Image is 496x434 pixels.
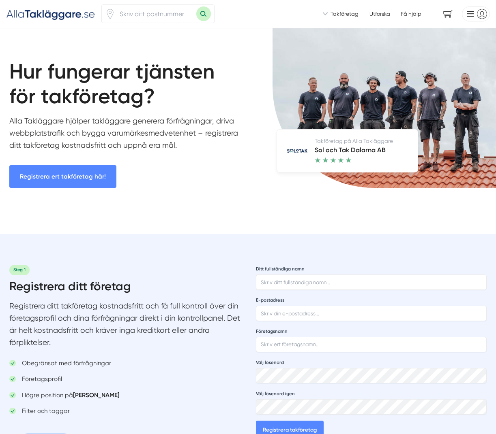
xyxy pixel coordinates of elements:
[196,6,211,21] button: Sök med postnummer
[73,391,120,399] strong: [PERSON_NAME]
[22,406,70,416] p: Filter och taggar
[256,391,295,397] label: Välj lösenord igen
[401,10,421,18] span: Få hjälp
[256,328,288,334] label: Företagsnamn
[256,306,487,321] input: Skriv din e-postadress...
[9,115,243,155] p: Alla Takläggare hjälper takläggare generera förfrågningar, driva webbplatstrafik och bygga varumä...
[369,10,390,18] a: Utforska
[9,165,116,188] a: Registrera ert takföretag här!
[256,274,487,290] input: Skriv ditt fullständiga namn...
[315,145,393,157] h5: Sol och Tak Dalarna AB
[287,149,307,153] img: Sol och Tak Dalarna AB logotyp
[9,59,268,115] h1: Hur fungerar tjänsten för takföretag?
[256,297,284,303] label: E-postadress
[22,390,120,400] p: Högre position på
[9,265,30,275] span: Steg 1
[105,9,115,19] svg: Pin / Karta
[6,7,95,21] img: Alla Takläggare
[256,360,284,366] label: Välj lösenord
[105,9,115,19] span: Klicka för att använda din position.
[315,138,393,144] span: Takföretag på Alla Takläggare
[256,337,487,352] input: Skriv ert företagsnamn...
[256,266,305,272] label: Ditt fullständiga namn
[437,7,459,21] span: navigation-cart
[9,278,240,300] h2: Registrera ditt företag
[22,358,111,368] p: Obegränsat med förfrågningar
[115,5,196,23] input: Skriv ditt postnummer
[22,374,62,384] p: Företagsprofil
[9,300,240,352] p: Registrera ditt takföretag kostnadsfritt och få full kontroll över din företagsprofil och dina fö...
[331,10,359,18] span: Takföretag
